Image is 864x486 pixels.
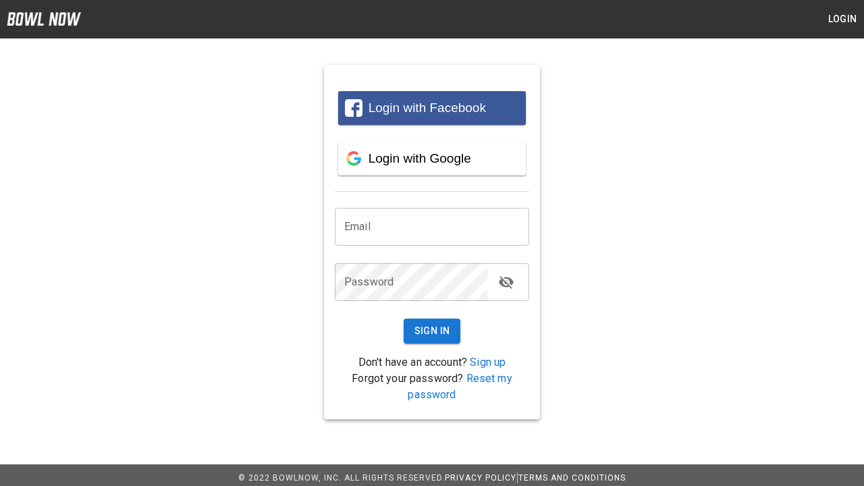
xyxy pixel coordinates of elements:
[445,473,516,483] a: Privacy Policy
[821,7,864,32] button: Login
[7,12,81,26] img: logo
[369,101,486,115] span: Login with Facebook
[335,371,529,403] p: Forgot your password?
[338,142,526,175] button: Login with Google
[470,356,506,369] a: Sign up
[408,372,512,401] a: Reset my password
[369,151,471,165] span: Login with Google
[238,473,445,483] span: © 2022 BowlNow, Inc. All Rights Reserved.
[338,91,526,125] button: Login with Facebook
[518,473,626,483] a: Terms and Conditions
[335,354,529,371] p: Don't have an account?
[493,269,520,296] button: toggle password visibility
[404,319,461,344] button: Sign In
